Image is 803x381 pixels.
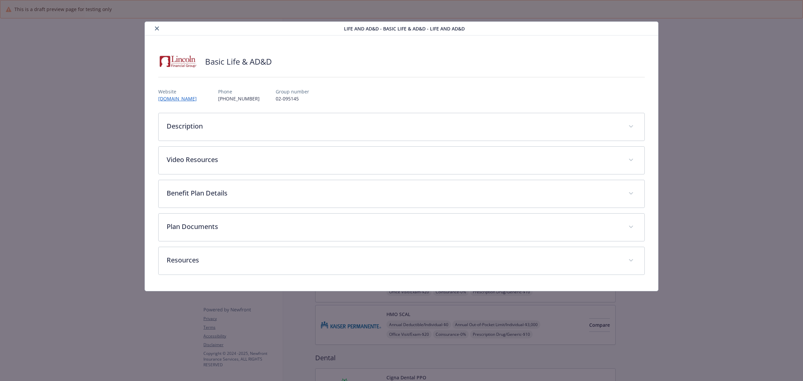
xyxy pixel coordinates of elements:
[167,222,620,232] p: Plan Documents
[159,214,644,241] div: Plan Documents
[218,95,260,102] p: [PHONE_NUMBER]
[153,24,161,32] button: close
[167,255,620,265] p: Resources
[276,88,309,95] p: Group number
[159,180,644,208] div: Benefit Plan Details
[158,95,202,102] a: [DOMAIN_NAME]
[159,147,644,174] div: Video Resources
[158,88,202,95] p: Website
[80,21,723,291] div: details for plan Life and AD&D - Basic Life & AD&D - Life and AD&D
[159,247,644,275] div: Resources
[167,155,620,165] p: Video Resources
[205,56,272,67] h2: Basic Life & AD&D
[159,113,644,141] div: Description
[218,88,260,95] p: Phone
[158,52,198,72] img: Lincoln Financial Group
[344,25,465,32] span: Life and AD&D - Basic Life & AD&D - Life and AD&D
[167,188,620,198] p: Benefit Plan Details
[276,95,309,102] p: 02-095145
[167,121,620,131] p: Description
